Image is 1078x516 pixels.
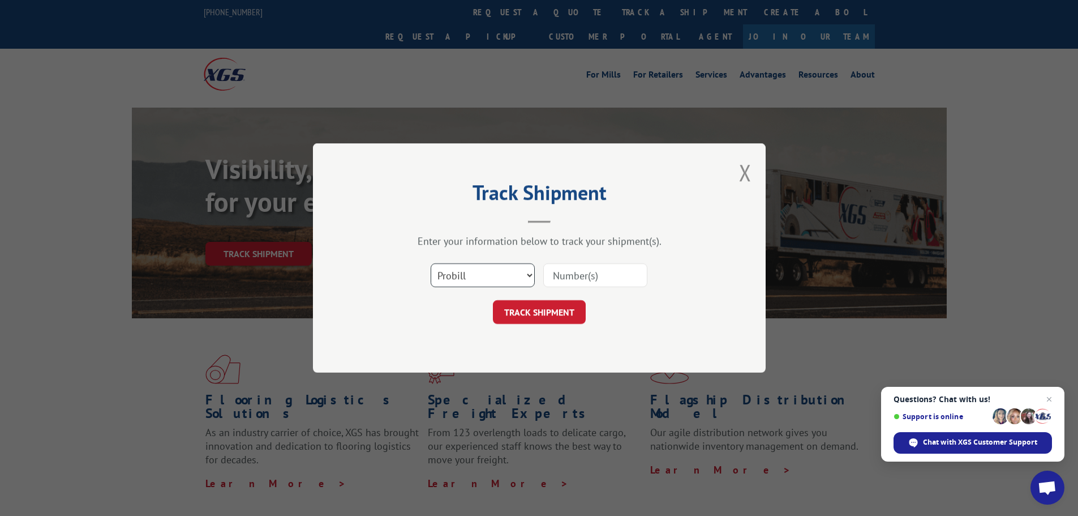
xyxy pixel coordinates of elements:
[739,157,751,187] button: Close modal
[894,395,1052,404] span: Questions? Chat with us!
[493,300,586,324] button: TRACK SHIPMENT
[370,234,709,248] div: Enter your information below to track your shipment(s).
[543,263,647,287] input: Number(s)
[1042,393,1056,406] span: Close chat
[923,437,1037,447] span: Chat with XGS Customer Support
[894,432,1052,454] div: Chat with XGS Customer Support
[1030,471,1064,505] div: Open chat
[370,185,709,206] h2: Track Shipment
[894,412,989,421] span: Support is online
